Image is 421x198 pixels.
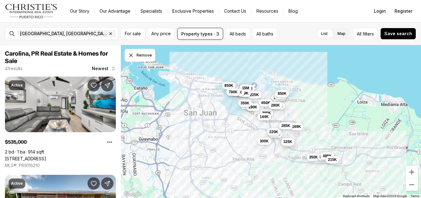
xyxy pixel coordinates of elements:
[260,109,273,117] button: 395K
[309,155,318,160] span: 350K
[370,5,390,17] button: Login
[268,102,282,109] button: 280K
[357,31,362,37] span: All
[88,62,120,75] button: Newest
[5,66,22,71] p: 41 results
[274,103,283,108] span: 212K
[219,7,251,15] button: Contact Us
[250,92,259,97] span: 225K
[281,138,295,145] button: 325K
[374,9,386,14] span: Login
[167,7,219,15] a: Exclusive Properties
[257,113,271,120] button: 144K
[177,28,223,40] button: Property types · 3
[384,31,412,36] span: Save search
[316,28,333,39] label: List
[11,83,23,88] p: Active
[147,28,175,40] button: Any price
[136,7,167,15] a: Specialists
[353,28,378,40] button: Allfilters
[226,86,239,93] button: 1.5M
[262,111,271,116] span: 395K
[246,103,260,111] button: 190K
[151,31,171,36] span: Any price
[323,154,332,158] span: 495K
[241,101,250,106] span: 350K
[257,137,271,145] button: 300K
[261,100,270,105] span: 650K
[320,154,329,159] span: 550K
[278,91,287,96] span: 850K
[251,7,283,15] a: Resources
[281,139,295,147] button: 595K
[271,103,280,108] span: 280K
[380,28,416,40] button: Save search
[271,94,286,101] button: 1.75M
[260,139,269,144] span: 300K
[237,90,251,97] button: 589K
[242,86,249,91] span: 15M
[363,31,374,37] span: filters
[101,79,113,91] button: Share Property
[5,51,108,64] span: Carolina, PR Real Estate & Homes for Sale
[252,28,277,40] button: All baths
[320,152,334,160] button: 495K
[274,95,284,100] span: 1.75M
[20,31,107,36] span: [GEOGRAPHIC_DATA], [GEOGRAPHIC_DATA], [GEOGRAPHIC_DATA]
[247,91,261,99] button: 225K
[274,92,287,99] button: 1.6M
[121,28,145,40] button: For sale
[259,99,273,107] button: 650K
[394,9,412,14] span: Register
[269,129,278,134] span: 220K
[65,7,94,15] a: Our Story
[290,123,304,130] button: 169K
[222,82,236,89] button: 850K
[226,28,250,40] button: All beds
[307,154,321,161] button: 350K
[333,28,350,39] label: Map
[92,66,108,71] span: Newest
[238,99,252,107] button: 350K
[95,7,135,15] a: Our Advantage
[5,156,46,162] a: 5803 RAQUET CLUB CALLE TARTAK ISLA VERDE/CAROL, CAROLINA PR, 00979
[224,83,233,88] span: 850K
[284,7,303,15] a: Blog
[11,181,23,186] p: Active
[125,31,141,36] span: For sale
[317,153,331,161] button: 550K
[125,49,155,62] button: Dismiss drawing
[229,90,238,95] span: 780K
[226,88,240,96] button: 780K
[239,84,251,92] button: 15M
[275,90,289,97] button: 850K
[279,122,293,129] button: 285K
[88,79,100,91] button: Save Property: 5803 RAQUET CLUB CALLE TARTAK ISLA VERDE/CAROL
[292,124,301,129] span: 169K
[88,177,100,190] button: Save Property: 96-16 URB. VILLA CAROLINA
[5,4,58,19] img: logo
[101,177,113,190] button: Share Property
[267,128,281,136] button: 220K
[104,136,116,148] button: Property options
[248,105,257,110] span: 190K
[284,139,292,144] span: 325K
[391,5,416,17] button: Register
[260,114,269,119] span: 144K
[281,123,290,128] span: 285K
